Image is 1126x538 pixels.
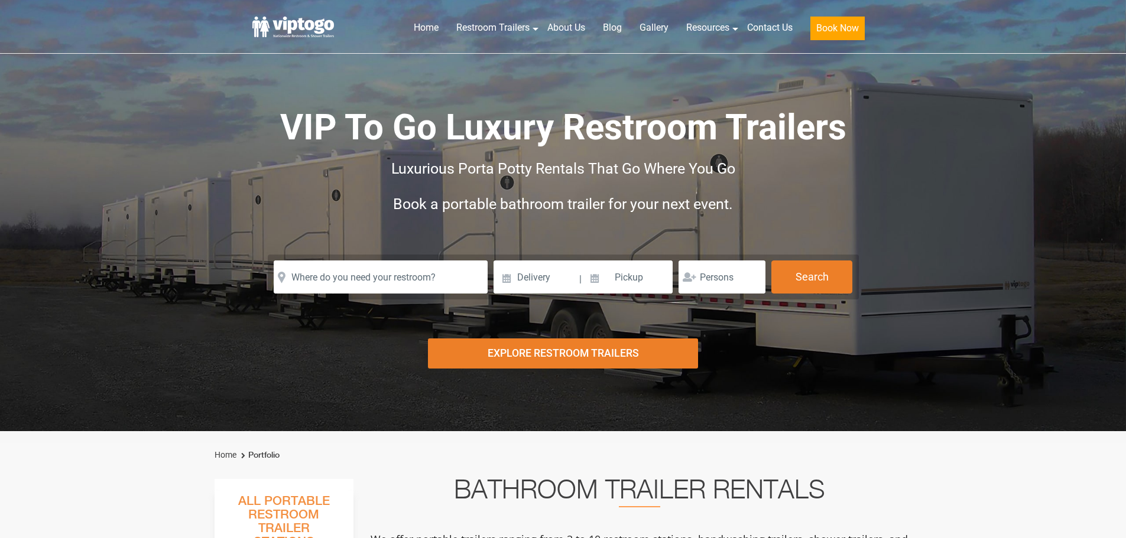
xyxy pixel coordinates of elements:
a: Restroom Trailers [447,15,538,41]
h2: Bathroom Trailer Rentals [369,479,910,507]
button: Search [771,260,852,294]
a: Home [405,15,447,41]
a: Blog [594,15,631,41]
span: | [579,260,582,298]
li: Portfolio [238,448,280,462]
input: Where do you need your restroom? [274,260,488,294]
input: Delivery [494,260,578,294]
input: Pickup [583,260,673,294]
input: Persons [679,260,765,294]
span: VIP To Go Luxury Restroom Trailers [280,106,846,148]
span: Book a portable bathroom trailer for your next event. [393,195,733,213]
a: Book Now [801,15,874,47]
span: Luxurious Porta Potty Rentals That Go Where You Go [391,160,735,177]
a: Contact Us [738,15,801,41]
a: About Us [538,15,594,41]
a: Home [215,450,236,459]
button: Book Now [810,17,865,40]
div: Explore Restroom Trailers [428,338,698,369]
a: Gallery [631,15,677,41]
a: Resources [677,15,738,41]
